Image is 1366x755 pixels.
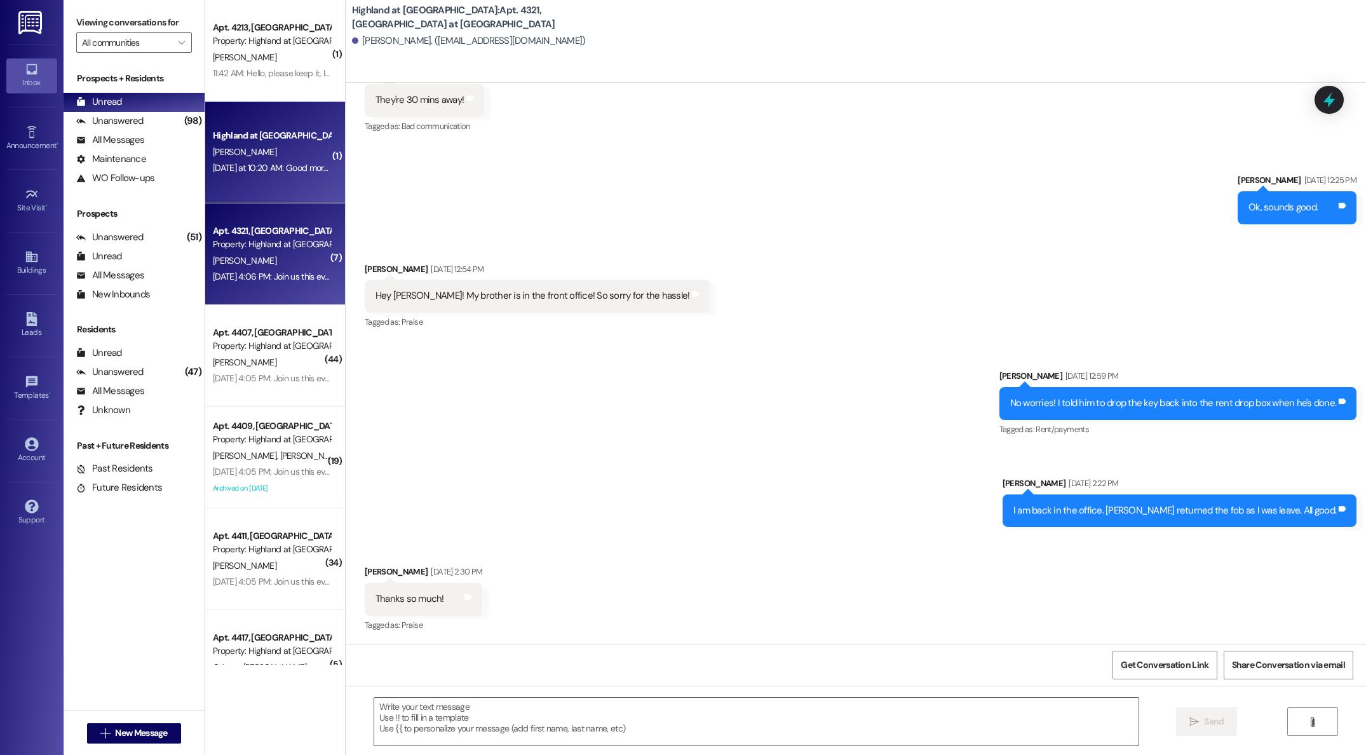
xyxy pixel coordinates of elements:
div: Past Residents [76,462,153,475]
a: Account [6,433,57,468]
div: [PERSON_NAME] [1238,173,1356,191]
div: (51) [184,228,205,247]
span: C. Love [213,662,243,673]
div: Property: Highland at [GEOGRAPHIC_DATA] [213,34,330,48]
div: [DATE] 2:30 PM [428,565,482,578]
div: Apt. 4411, [GEOGRAPHIC_DATA] at [GEOGRAPHIC_DATA] [213,529,330,543]
div: (47) [182,362,205,382]
div: 11:42 AM: Hello, please keep it, I will swing by the office later [DATE] [213,67,454,79]
i:  [178,37,185,48]
div: Apt. 4321, [GEOGRAPHIC_DATA] at [GEOGRAPHIC_DATA] [213,224,330,238]
div: All Messages [76,384,144,398]
div: WO Follow-ups [76,172,154,185]
div: Thanks so much! [375,592,444,606]
i:  [100,728,110,738]
span: [PERSON_NAME] [280,450,343,461]
span: [PERSON_NAME] [213,450,280,461]
span: New Message [115,726,167,740]
span: Rent/payments [1036,424,1089,435]
span: • [49,389,51,398]
div: They're 30 mins away! [375,93,464,107]
div: Tagged as: [365,117,484,135]
div: Tagged as: [365,616,482,634]
div: [PERSON_NAME] [999,369,1357,387]
div: Unread [76,250,122,263]
div: [DATE] 4:05 PM: Join us this evening at 5:30 PM for Music by the Pool, sponsored by our wonderful... [213,576,1155,587]
div: Past + Future Residents [64,439,205,452]
div: All Messages [76,269,144,282]
i:  [1189,717,1199,727]
span: [PERSON_NAME] [243,662,307,673]
label: Viewing conversations for [76,13,192,32]
a: Leads [6,308,57,343]
div: [PERSON_NAME] [365,262,710,280]
div: Hey [PERSON_NAME]! My brother is in the front office! So sorry for the hassle! [375,289,690,303]
div: [DATE] 2:22 PM [1065,477,1118,490]
div: Ok, sounds good. [1248,201,1318,214]
div: [PERSON_NAME] [365,565,482,583]
div: Apt. 4409, [GEOGRAPHIC_DATA] at [GEOGRAPHIC_DATA] [213,419,330,433]
div: Tagged as: [999,420,1357,439]
div: Unanswered [76,114,144,128]
span: Send [1204,715,1224,728]
div: Property: Highland at [GEOGRAPHIC_DATA] [213,339,330,353]
b: Highland at [GEOGRAPHIC_DATA]: Apt. 4321, [GEOGRAPHIC_DATA] at [GEOGRAPHIC_DATA] [352,4,606,31]
div: Future Residents [76,481,162,494]
div: Property: Highland at [GEOGRAPHIC_DATA] [213,644,330,658]
div: Unanswered [76,365,144,379]
a: Site Visit • [6,184,57,218]
span: Praise [402,620,423,630]
div: Prospects [64,207,205,221]
span: Share Conversation via email [1232,658,1345,672]
div: [DATE] 4:05 PM: Join us this evening at 5:30 PM for Music by the Pool, sponsored by our wonderful... [213,466,1155,477]
span: [PERSON_NAME] [213,51,276,63]
input: All communities [82,32,172,53]
span: [PERSON_NAME] [213,146,276,158]
div: Archived on [DATE] [212,480,332,496]
div: [DATE] 12:54 PM [428,262,484,276]
div: [PERSON_NAME]. ([EMAIL_ADDRESS][DOMAIN_NAME]) [352,34,586,48]
div: Prospects + Residents [64,72,205,85]
button: Share Conversation via email [1224,651,1353,679]
div: [DATE] 4:06 PM: Join us this evening at 5:30 PM for Music by the Pool, sponsored by our wonderful... [213,271,1155,282]
div: Apt. 4407, [GEOGRAPHIC_DATA] at [GEOGRAPHIC_DATA] [213,326,330,339]
span: [PERSON_NAME] [213,357,276,368]
div: [DATE] 12:59 PM [1062,369,1118,383]
div: Highland at [GEOGRAPHIC_DATA] [213,129,330,142]
span: Bad communication [402,121,470,132]
span: • [46,201,48,210]
div: Unread [76,95,122,109]
span: • [57,139,58,148]
div: Unread [76,346,122,360]
div: Unanswered [76,231,144,244]
span: [PERSON_NAME] [213,255,276,266]
div: Unknown [76,404,130,417]
button: Get Conversation Link [1112,651,1217,679]
img: ResiDesk Logo [18,11,44,34]
a: Buildings [6,246,57,280]
span: Get Conversation Link [1121,658,1208,672]
div: [DATE] 12:25 PM [1301,173,1356,187]
button: New Message [87,723,181,744]
div: No worries! I told him to drop the key back into the rent drop box when he's done. [1010,397,1337,410]
div: Tagged as: [365,313,710,331]
i:  [1308,717,1317,727]
span: Praise [402,316,423,327]
div: I am back in the office. [PERSON_NAME] returned the fob as I was leave. All good. [1013,504,1336,517]
div: New Inbounds [76,288,150,301]
div: (98) [181,111,205,131]
a: Support [6,496,57,530]
button: Send [1176,707,1238,736]
span: [PERSON_NAME] [213,560,276,571]
div: Apt. 4417, [GEOGRAPHIC_DATA] at [GEOGRAPHIC_DATA] [213,631,330,644]
div: Residents [64,323,205,336]
div: All Messages [76,133,144,147]
div: Maintenance [76,153,146,166]
div: [DATE] 4:05 PM: Join us this evening at 5:30 PM for Music by the Pool, sponsored by our wonderful... [213,372,1155,384]
div: Property: Highland at [GEOGRAPHIC_DATA] [213,433,330,446]
div: Property: Highland at [GEOGRAPHIC_DATA] [213,238,330,251]
div: Apt. 4213, [GEOGRAPHIC_DATA] at [GEOGRAPHIC_DATA] [213,21,330,34]
div: [PERSON_NAME] [1003,477,1356,494]
a: Inbox [6,58,57,93]
div: Property: Highland at [GEOGRAPHIC_DATA] [213,543,330,556]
